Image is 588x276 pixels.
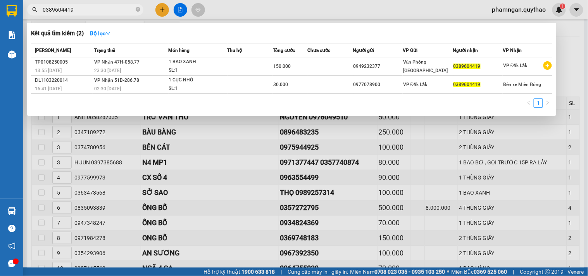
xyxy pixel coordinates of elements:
[35,76,92,85] div: ĐL1103220014
[545,100,550,105] span: right
[35,68,62,73] span: 13:55 [DATE]
[32,7,38,12] span: search
[136,7,140,12] span: close-circle
[8,242,16,250] span: notification
[454,64,481,69] span: 0389604419
[169,85,227,93] div: SL: 1
[8,225,16,232] span: question-circle
[273,48,295,53] span: Tổng cước
[8,260,16,267] span: message
[95,48,116,53] span: Trạng thái
[503,48,522,53] span: VP Nhận
[527,100,531,105] span: left
[403,48,417,53] span: VP Gửi
[503,82,541,87] span: Bến xe Miền Đông
[43,5,134,14] input: Tìm tên, số ĐT hoặc mã đơn
[169,58,227,66] div: 1 BAO XANH
[228,48,242,53] span: Thu hộ
[95,86,121,91] span: 02:30 [DATE]
[31,29,84,38] h3: Kết quả tìm kiếm ( 2 )
[35,86,62,91] span: 16:41 [DATE]
[169,66,227,75] div: SL: 1
[454,82,481,87] span: 0389604419
[534,99,543,107] a: 1
[169,76,227,85] div: 1 CỤC NHỎ
[35,48,71,53] span: [PERSON_NAME]
[353,62,403,71] div: 0949232377
[95,68,121,73] span: 23:30 [DATE]
[534,98,543,108] li: 1
[90,30,111,36] strong: Bộ lọc
[8,31,16,39] img: solution-icon
[403,82,428,87] span: VP Đắk Lắk
[353,81,403,89] div: 0977078900
[7,5,17,17] img: logo-vxr
[524,98,534,108] button: left
[169,48,190,53] span: Món hàng
[136,6,140,14] span: close-circle
[353,48,374,53] span: Người gửi
[84,27,117,40] button: Bộ lọcdown
[95,59,140,65] span: VP Nhận 47H-058.77
[543,98,552,108] li: Next Page
[453,48,478,53] span: Người nhận
[35,58,92,66] div: TP0108250005
[503,63,528,68] span: VP Đắk Lắk
[273,64,291,69] span: 150.000
[95,78,140,83] span: VP Nhận 51B-286.78
[273,82,288,87] span: 30.000
[8,207,16,215] img: warehouse-icon
[524,98,534,108] li: Previous Page
[403,59,448,73] span: Văn Phòng [GEOGRAPHIC_DATA]
[543,61,552,70] span: plus-circle
[543,98,552,108] button: right
[307,48,330,53] span: Chưa cước
[8,50,16,59] img: warehouse-icon
[105,31,111,36] span: down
